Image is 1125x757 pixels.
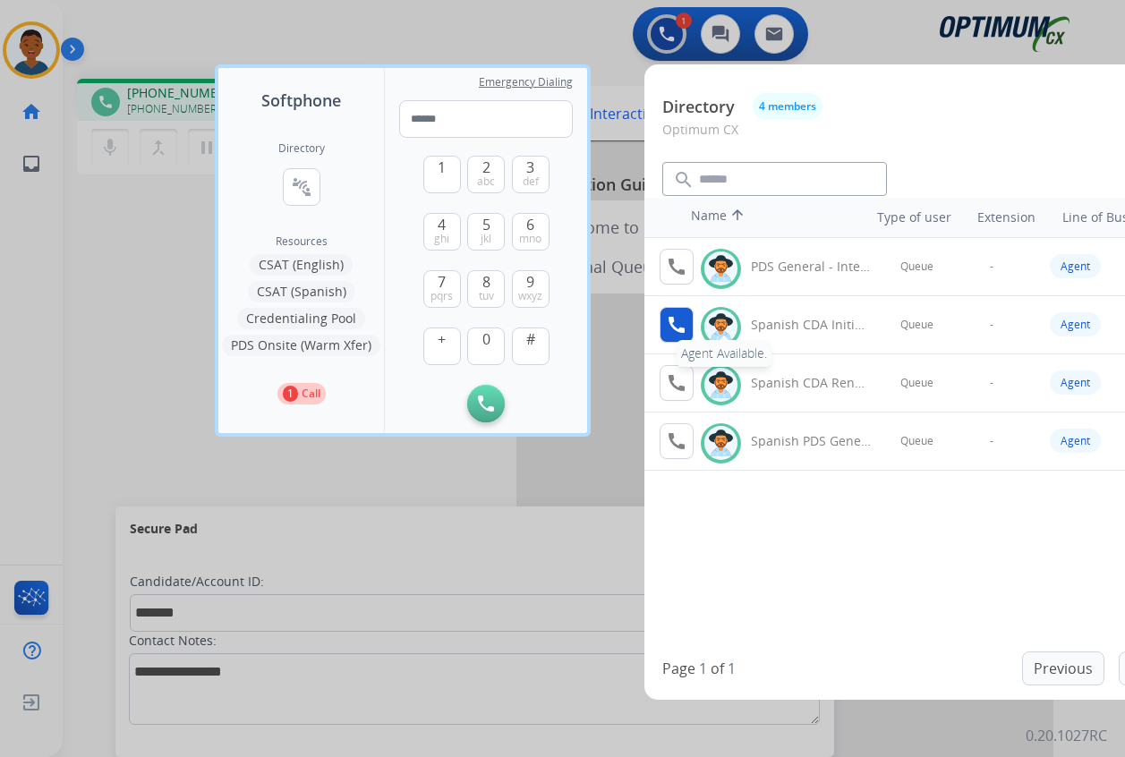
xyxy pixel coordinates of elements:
span: - [990,259,993,274]
p: Directory [662,95,735,119]
th: Name [682,198,843,237]
span: - [990,376,993,390]
button: 1 [423,156,461,193]
button: 3def [512,156,550,193]
button: + [423,327,461,365]
span: 7 [438,271,446,293]
mat-icon: connect_without_contact [291,176,312,198]
div: Spanish CDA Initial General - Internal [751,316,871,334]
span: 2 [482,157,490,178]
span: 5 [482,214,490,235]
div: PDS General - Internal [751,258,871,276]
span: 3 [526,157,534,178]
button: 0 [467,327,505,365]
span: 6 [526,214,534,235]
button: 4 members [753,93,822,120]
span: Resources [276,234,328,249]
span: Softphone [261,88,341,113]
img: avatar [708,371,734,399]
span: # [526,328,535,350]
span: Emergency Dialing [479,75,573,89]
button: Agent Available. [660,307,694,343]
span: jkl [481,232,491,246]
mat-icon: search [673,169,695,191]
span: 1 [438,157,446,178]
span: wxyz [518,289,542,303]
div: Agent Available. [677,340,771,367]
button: 8tuv [467,270,505,308]
mat-icon: call [666,256,687,277]
img: avatar [708,430,734,457]
button: 2abc [467,156,505,193]
span: - [990,434,993,448]
span: ghi [434,232,449,246]
p: of [711,658,724,679]
div: Spanish PDS General - Internal [751,432,871,450]
span: abc [477,174,495,189]
span: pqrs [430,289,453,303]
mat-icon: call [666,430,687,452]
p: 0.20.1027RC [1026,725,1107,746]
span: Queue [900,434,933,448]
mat-icon: call [666,314,687,336]
span: mno [519,232,541,246]
span: + [438,328,446,350]
div: Agent [1050,370,1101,395]
div: Agent [1050,254,1101,278]
img: avatar [708,313,734,341]
button: 5jkl [467,213,505,251]
span: def [523,174,539,189]
button: # [512,327,550,365]
p: Call [302,386,320,402]
div: Agent [1050,312,1101,336]
span: 0 [482,328,490,350]
span: - [990,318,993,332]
button: 1Call [277,383,326,404]
span: 9 [526,271,534,293]
span: 8 [482,271,490,293]
button: 6mno [512,213,550,251]
th: Type of user [852,200,960,235]
mat-icon: call [666,372,687,394]
span: tuv [479,289,494,303]
button: CSAT (Spanish) [248,281,355,302]
img: call-button [478,396,494,412]
div: Spanish CDA Renewal General - Internal [751,374,871,392]
span: Queue [900,318,933,332]
button: PDS Onsite (Warm Xfer) [222,335,380,356]
button: Credentialing Pool [237,308,365,329]
h2: Directory [278,141,325,156]
span: Queue [900,376,933,390]
img: avatar [708,255,734,283]
button: 7pqrs [423,270,461,308]
p: 1 [283,386,298,402]
button: 9wxyz [512,270,550,308]
th: Extension [968,200,1044,235]
mat-icon: arrow_upward [727,207,748,228]
span: 4 [438,214,446,235]
div: Agent [1050,429,1101,453]
button: 4ghi [423,213,461,251]
button: CSAT (English) [250,254,353,276]
p: Page [662,658,695,679]
span: Queue [900,259,933,274]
